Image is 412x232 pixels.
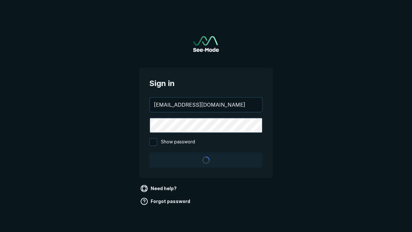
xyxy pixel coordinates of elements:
img: See-Mode Logo [193,36,219,52]
span: Sign in [149,78,263,89]
a: Forgot password [139,196,193,207]
a: Go to sign in [193,36,219,52]
input: your@email.com [150,98,262,112]
span: Show password [161,138,195,146]
a: Need help? [139,183,179,194]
